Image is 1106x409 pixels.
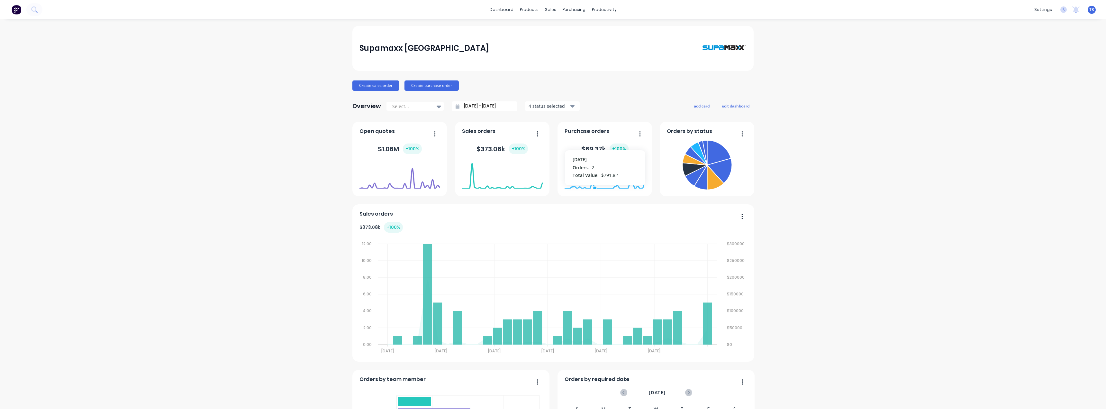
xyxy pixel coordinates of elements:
[352,80,399,91] button: Create sales order
[595,348,607,354] tspan: [DATE]
[565,127,609,135] span: Purchase orders
[359,376,426,383] span: Orders by team member
[378,144,422,154] div: $ 1.06M
[728,241,745,246] tspan: $300000
[529,103,569,109] div: 4 status selected
[728,308,744,314] tspan: $100000
[363,342,372,347] tspan: 0.00
[728,325,743,330] tspan: $50000
[476,144,528,154] div: $ 373.08k
[559,5,589,14] div: purchasing
[728,291,744,297] tspan: $150000
[702,32,747,64] img: Supamaxx Australia
[667,127,712,135] span: Orders by status
[1089,7,1094,13] span: TR
[359,42,489,55] div: Supamaxx [GEOGRAPHIC_DATA]
[1031,5,1055,14] div: settings
[359,127,395,135] span: Open quotes
[690,102,714,110] button: add card
[381,348,394,354] tspan: [DATE]
[509,144,528,154] div: + 100 %
[363,291,372,297] tspan: 6.00
[488,348,501,354] tspan: [DATE]
[1084,387,1100,403] iframe: To enrich screen reader interactions, please activate Accessibility in Grammarly extension settings
[581,144,629,154] div: $ 69.37k
[363,325,372,330] tspan: 2.00
[610,144,629,154] div: + 100 %
[718,102,754,110] button: edit dashboard
[486,5,517,14] a: dashboard
[525,101,580,111] button: 4 status selected
[403,144,422,154] div: + 100 %
[435,348,447,354] tspan: [DATE]
[565,376,630,383] span: Orders by required date
[542,5,559,14] div: sales
[363,274,372,280] tspan: 8.00
[359,222,403,233] div: $ 373.08k
[12,5,21,14] img: Factory
[362,241,372,246] tspan: 12.00
[728,258,745,263] tspan: $250000
[362,258,372,263] tspan: 10.00
[363,308,372,314] tspan: 4.00
[589,5,620,14] div: productivity
[462,127,495,135] span: Sales orders
[352,100,381,113] div: Overview
[404,80,459,91] button: Create purchase order
[517,5,542,14] div: products
[648,348,661,354] tspan: [DATE]
[541,348,554,354] tspan: [DATE]
[649,389,666,396] span: [DATE]
[384,222,403,233] div: + 100 %
[728,274,745,280] tspan: $200000
[728,342,733,347] tspan: $0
